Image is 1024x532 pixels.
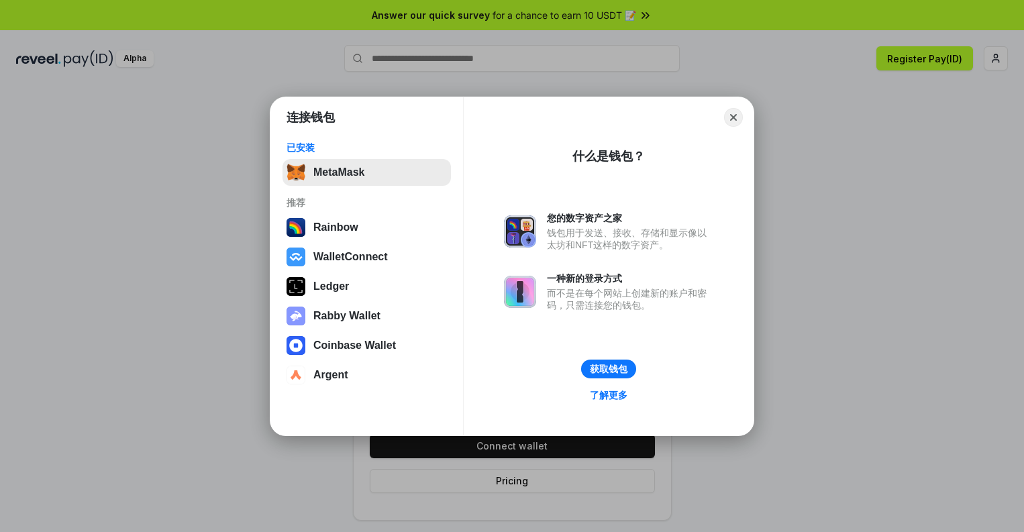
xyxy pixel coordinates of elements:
button: Ledger [283,273,451,300]
button: Coinbase Wallet [283,332,451,359]
div: Argent [313,369,348,381]
div: 已安装 [287,142,447,154]
div: 推荐 [287,197,447,209]
img: svg+xml,%3Csvg%20width%3D%22120%22%20height%3D%22120%22%20viewBox%3D%220%200%20120%20120%22%20fil... [287,218,305,237]
div: 获取钱包 [590,363,627,375]
div: 您的数字资产之家 [547,212,713,224]
button: Close [724,108,743,127]
img: svg+xml,%3Csvg%20xmlns%3D%22http%3A%2F%2Fwww.w3.org%2F2000%2Fsvg%22%20fill%3D%22none%22%20viewBox... [504,276,536,308]
button: MetaMask [283,159,451,186]
button: Argent [283,362,451,388]
img: svg+xml,%3Csvg%20xmlns%3D%22http%3A%2F%2Fwww.w3.org%2F2000%2Fsvg%22%20width%3D%2228%22%20height%3... [287,277,305,296]
img: svg+xml,%3Csvg%20xmlns%3D%22http%3A%2F%2Fwww.w3.org%2F2000%2Fsvg%22%20fill%3D%22none%22%20viewBox... [287,307,305,325]
div: 一种新的登录方式 [547,272,713,284]
img: svg+xml,%3Csvg%20width%3D%2228%22%20height%3D%2228%22%20viewBox%3D%220%200%2028%2028%22%20fill%3D... [287,366,305,384]
div: 而不是在每个网站上创建新的账户和密码，只需连接您的钱包。 [547,287,713,311]
div: MetaMask [313,166,364,178]
div: Ledger [313,280,349,292]
div: Rabby Wallet [313,310,380,322]
div: 了解更多 [590,389,627,401]
img: svg+xml,%3Csvg%20fill%3D%22none%22%20height%3D%2233%22%20viewBox%3D%220%200%2035%2033%22%20width%... [287,163,305,182]
a: 了解更多 [582,386,635,404]
div: WalletConnect [313,251,388,263]
div: Coinbase Wallet [313,339,396,352]
h1: 连接钱包 [287,109,335,125]
div: 什么是钱包？ [572,148,645,164]
button: 获取钱包 [581,360,636,378]
div: 钱包用于发送、接收、存储和显示像以太坊和NFT这样的数字资产。 [547,227,713,251]
button: WalletConnect [283,244,451,270]
div: Rainbow [313,221,358,233]
img: svg+xml,%3Csvg%20width%3D%2228%22%20height%3D%2228%22%20viewBox%3D%220%200%2028%2028%22%20fill%3D... [287,336,305,355]
button: Rabby Wallet [283,303,451,329]
button: Rainbow [283,214,451,241]
img: svg+xml,%3Csvg%20width%3D%2228%22%20height%3D%2228%22%20viewBox%3D%220%200%2028%2028%22%20fill%3D... [287,248,305,266]
img: svg+xml,%3Csvg%20xmlns%3D%22http%3A%2F%2Fwww.w3.org%2F2000%2Fsvg%22%20fill%3D%22none%22%20viewBox... [504,215,536,248]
